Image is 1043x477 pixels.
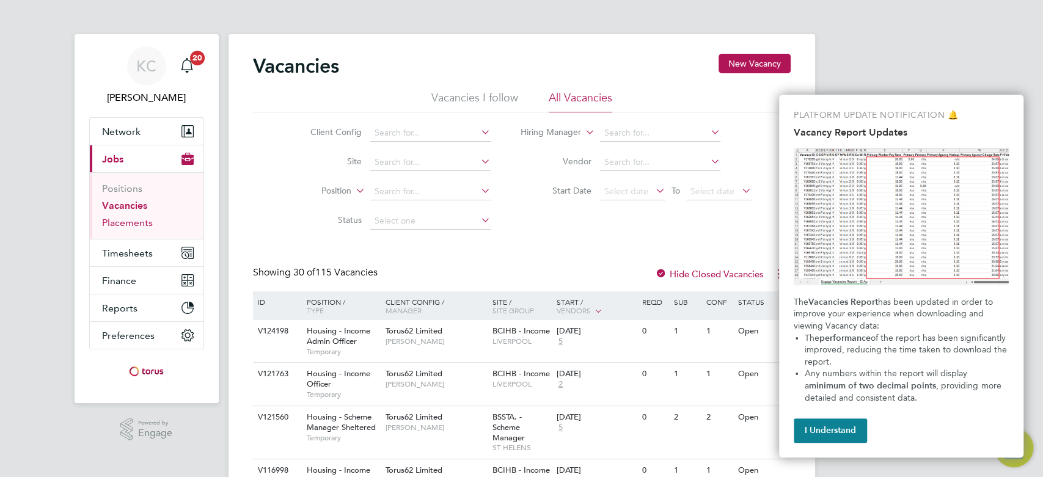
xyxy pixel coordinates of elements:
span: BCIHB - Income [492,326,550,336]
div: [DATE] [557,465,636,476]
span: Select date [604,186,648,197]
div: 2 [703,406,735,429]
div: 1 [671,320,703,343]
div: Conf [703,291,735,312]
span: Select date [690,186,734,197]
span: Temporary [306,390,379,399]
div: 2 [671,406,703,429]
span: 20 [190,51,205,65]
div: Sub [671,291,703,312]
img: Highlight Columns with Numbers in the Vacancies Report [794,148,1009,285]
span: 115 Vacancies [293,266,378,279]
span: has been updated in order to improve your experience when downloading and viewing Vacancy data: [794,297,995,331]
div: Open [735,406,788,429]
span: Preferences [102,330,155,341]
a: Go to account details [89,46,204,105]
span: 30 of [293,266,315,279]
h2: Vacancies [253,54,339,78]
input: Select one [370,213,491,230]
div: Client Config / [382,291,489,321]
span: Powered by [138,418,172,428]
label: Status [291,214,362,225]
span: Temporary [306,433,379,443]
label: Site [291,156,362,167]
div: Open [735,320,788,343]
label: Hiring Manager [511,126,581,139]
div: 1 [703,320,735,343]
span: Torus62 Limited [386,368,442,379]
div: Showing [253,266,380,279]
div: 0 [639,320,671,343]
li: All Vacancies [549,90,612,112]
span: Kirsty Coburn [89,90,204,105]
span: , providing more detailed and consistent data. [805,381,1003,403]
label: Vendor [521,156,591,167]
span: KC [136,58,156,74]
span: Type [306,305,323,315]
label: Client Config [291,126,362,137]
a: Vacancies [102,200,147,211]
span: 5 [557,337,565,347]
span: Vendors [557,305,591,315]
div: Open [735,363,788,385]
span: Reports [102,302,137,314]
input: Search for... [370,183,491,200]
span: Housing - Scheme Manager Sheltered [306,412,375,432]
label: Start Date [521,185,591,196]
span: Jobs [102,153,123,165]
span: Engage [138,428,172,439]
span: Manager [386,305,422,315]
div: Status [735,291,788,312]
span: Housing - Income Admin Officer [306,326,370,346]
div: Position / [297,291,382,321]
div: Reqd [639,291,671,312]
div: 0 [639,363,671,385]
div: 0 [639,406,671,429]
input: Search for... [600,154,720,171]
div: Start / [554,291,639,322]
div: ID [255,291,298,312]
span: BCIHB - Income [492,368,550,379]
div: Vacancy Report Updates [779,95,1023,457]
input: Search for... [370,154,491,171]
li: Vacancies I follow [431,90,518,112]
span: LIVERPOOL [492,337,551,346]
label: Position [281,185,351,197]
label: Hide Closed Vacancies [655,268,764,280]
h2: Vacancy Report Updates [794,126,1009,138]
a: Go to home page [89,362,204,381]
span: BCIHB - Income [492,465,550,475]
span: Site Group [492,305,534,315]
a: Placements [102,217,153,228]
strong: Vacancies Report [808,297,878,307]
strong: performance [819,333,871,343]
div: V124198 [255,320,298,343]
span: LIVERPOOL [492,379,551,389]
span: [PERSON_NAME] [386,379,486,389]
span: The [805,333,819,343]
span: 2 [557,379,565,390]
strong: minimum of two decimal points [809,381,936,391]
span: Temporary [306,347,379,357]
span: Any numbers within the report will display a [805,368,970,391]
input: Search for... [600,125,720,142]
span: ST HELENS [492,443,551,453]
span: Housing - Income Officer [306,368,370,389]
span: The [794,297,808,307]
span: [PERSON_NAME] [386,337,486,346]
span: To [668,183,684,198]
span: of the report has been significantly improved, reducing the time taken to download the report. [805,333,1009,367]
span: Timesheets [102,247,153,259]
span: BSSTA. - Scheme Manager [492,412,525,443]
img: torus-logo-retina.png [125,362,167,381]
div: V121763 [255,363,298,385]
div: [DATE] [557,369,636,379]
span: Finance [102,275,136,286]
input: Search for... [370,125,491,142]
div: [DATE] [557,326,636,337]
div: V121560 [255,406,298,429]
nav: Main navigation [75,34,219,403]
span: Torus62 Limited [386,465,442,475]
span: Torus62 Limited [386,412,442,422]
div: Site / [489,291,554,321]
